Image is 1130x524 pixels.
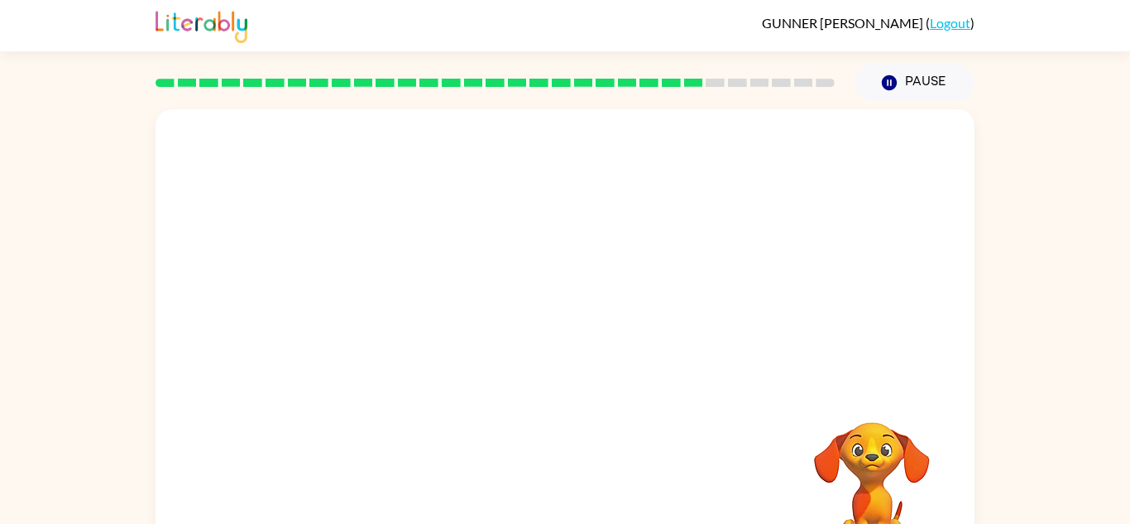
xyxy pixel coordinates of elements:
[156,7,247,43] img: Literably
[930,15,970,31] a: Logout
[762,15,926,31] span: GUNNER [PERSON_NAME]
[762,15,974,31] div: ( )
[855,64,974,102] button: Pause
